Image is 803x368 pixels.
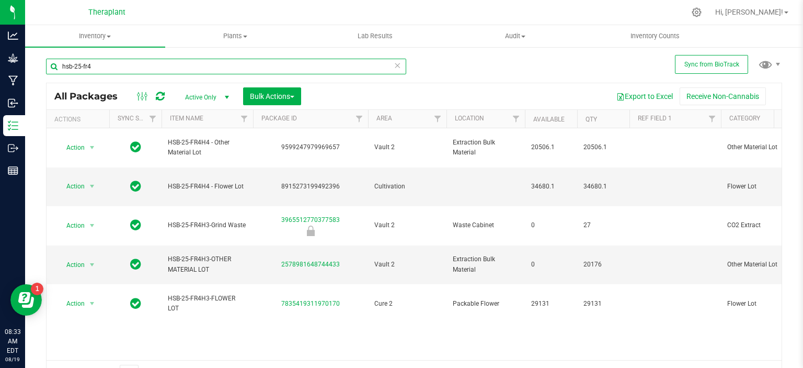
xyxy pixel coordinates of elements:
a: Lab Results [305,25,445,47]
a: Filter [236,110,253,128]
div: Newly Received [251,226,370,236]
span: Extraction Bulk Material [453,254,519,274]
button: Receive Non-Cannabis [680,87,766,105]
span: select [86,140,99,155]
span: Inventory [25,31,165,41]
a: Filter [144,110,162,128]
a: 7835419311970170 [281,300,340,307]
span: select [86,179,99,194]
span: Cure 2 [374,299,440,309]
p: 08:33 AM EDT [5,327,20,355]
input: Search Package ID, Item Name, SKU, Lot or Part Number... [46,59,406,74]
a: Filter [508,110,525,128]
span: 20176 [583,260,623,270]
span: Vault 2 [374,220,440,230]
button: Export to Excel [610,87,680,105]
span: select [86,258,99,272]
a: Qty [586,116,597,123]
span: Audit [445,31,584,41]
span: Theraplant [88,8,125,17]
inline-svg: Reports [8,165,18,176]
span: select [86,218,99,233]
inline-svg: Outbound [8,143,18,153]
a: Plants [165,25,305,47]
p: 08/19 [5,355,20,363]
a: Sync Status [118,115,158,122]
span: Vault 2 [374,260,440,270]
inline-svg: Manufacturing [8,75,18,86]
a: Location [455,115,484,122]
inline-svg: Analytics [8,30,18,41]
span: 34680.1 [583,182,623,192]
span: 0 [531,260,571,270]
span: All Packages [54,91,128,102]
a: Package ID [261,115,297,122]
a: 3965512770377583 [281,216,340,224]
span: HSB-25-FR4H3-OTHER MATERIAL LOT [168,254,247,274]
span: 20506.1 [583,142,623,152]
iframe: Resource center [10,284,42,316]
inline-svg: Grow [8,53,18,63]
a: Available [533,116,565,123]
a: Filter [351,110,368,128]
span: 29131 [583,299,623,309]
span: 20506.1 [531,142,571,152]
a: Item Name [170,115,203,122]
span: In Sync [130,140,141,154]
span: Action [57,179,85,194]
a: Filter [704,110,721,128]
span: Lab Results [343,31,407,41]
a: Area [376,115,392,122]
span: In Sync [130,218,141,232]
span: Action [57,258,85,272]
span: Cultivation [374,182,440,192]
a: Category [729,115,760,122]
span: Plants [166,31,305,41]
span: 0 [531,220,571,230]
a: Filter [429,110,446,128]
button: Sync from BioTrack [675,55,748,74]
a: Inventory Counts [585,25,725,47]
span: Vault 2 [374,142,440,152]
div: Actions [54,116,105,123]
inline-svg: Inventory [8,120,18,131]
span: HSB-25-FR4H3-Grind Waste [168,220,247,230]
span: HSB-25-FR4H4 - Flower Lot [168,182,247,192]
a: Inventory [25,25,165,47]
div: 8915273199492396 [251,182,370,192]
span: 34680.1 [531,182,571,192]
span: Extraction Bulk Material [453,138,519,158]
span: Bulk Actions [250,92,294,101]
span: Inventory Counts [616,31,694,41]
span: HSB-25-FR4H3-FLOWER LOT [168,294,247,314]
div: Manage settings [690,7,703,17]
span: Action [57,140,85,155]
div: 9599247979969657 [251,142,370,152]
span: In Sync [130,179,141,194]
span: Hi, [PERSON_NAME]! [715,8,783,16]
span: HSB-25-FR4H4 - Other Material Lot [168,138,247,158]
span: Packable Flower [453,299,519,309]
button: Bulk Actions [243,87,301,105]
span: Action [57,296,85,311]
span: Sync from BioTrack [684,61,739,68]
span: In Sync [130,296,141,311]
span: 29131 [531,299,571,309]
a: Ref Field 1 [638,115,672,122]
a: Audit [445,25,585,47]
span: Waste Cabinet [453,220,519,230]
span: Clear [394,59,401,72]
a: 2578981648744433 [281,261,340,268]
span: Action [57,218,85,233]
span: select [86,296,99,311]
span: In Sync [130,257,141,272]
iframe: Resource center unread badge [31,283,43,295]
span: 27 [583,220,623,230]
inline-svg: Inbound [8,98,18,108]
